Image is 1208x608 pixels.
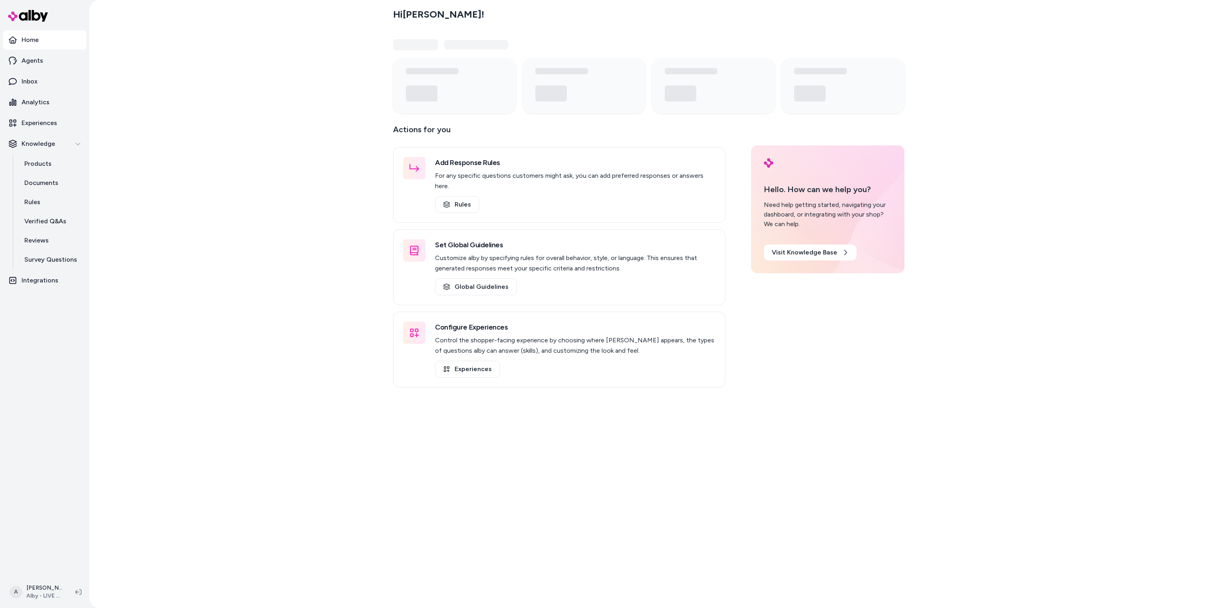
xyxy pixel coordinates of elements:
p: Home [22,35,39,45]
a: Analytics [3,93,86,112]
p: For any specific questions customers might ask, you can add preferred responses or answers here. [435,171,715,191]
p: Customize alby by specifying rules for overall behavior, style, or language. This ensures that ge... [435,253,715,274]
p: Experiences [22,118,57,128]
a: Experiences [3,113,86,133]
p: Knowledge [22,139,55,149]
img: alby Logo [764,158,773,168]
a: Documents [16,173,86,193]
p: Verified Q&As [24,217,66,226]
a: Rules [435,196,479,213]
p: [PERSON_NAME] [26,584,62,592]
p: Hello. How can we help you? [764,183,892,195]
p: Products [24,159,52,169]
p: Inbox [22,77,38,86]
a: Reviews [16,231,86,250]
p: Control the shopper-facing experience by choosing where [PERSON_NAME] appears, the types of quest... [435,335,715,356]
a: Inbox [3,72,86,91]
h3: Add Response Rules [435,157,715,168]
a: Visit Knowledge Base [764,244,856,260]
a: Products [16,154,86,173]
p: Reviews [24,236,49,245]
a: Experiences [435,361,500,378]
a: Home [3,30,86,50]
a: Global Guidelines [435,278,517,295]
p: Rules [24,197,40,207]
a: Verified Q&As [16,212,86,231]
a: Agents [3,51,86,70]
p: Agents [22,56,43,66]
h3: Set Global Guidelines [435,239,715,250]
img: alby Logo [8,10,48,22]
span: A [10,586,22,598]
div: Need help getting started, navigating your dashboard, or integrating with your shop? We can help. [764,200,892,229]
h2: Hi [PERSON_NAME] ! [393,8,484,20]
p: Integrations [22,276,58,285]
p: Documents [24,178,58,188]
button: Knowledge [3,134,86,153]
p: Survey Questions [24,255,77,264]
p: Analytics [22,97,50,107]
h3: Configure Experiences [435,322,715,333]
p: Actions for you [393,123,725,142]
a: Rules [16,193,86,212]
span: Alby - LIVE on [DOMAIN_NAME] [26,592,62,600]
button: A[PERSON_NAME]Alby - LIVE on [DOMAIN_NAME] [5,579,69,605]
a: Integrations [3,271,86,290]
a: Survey Questions [16,250,86,269]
